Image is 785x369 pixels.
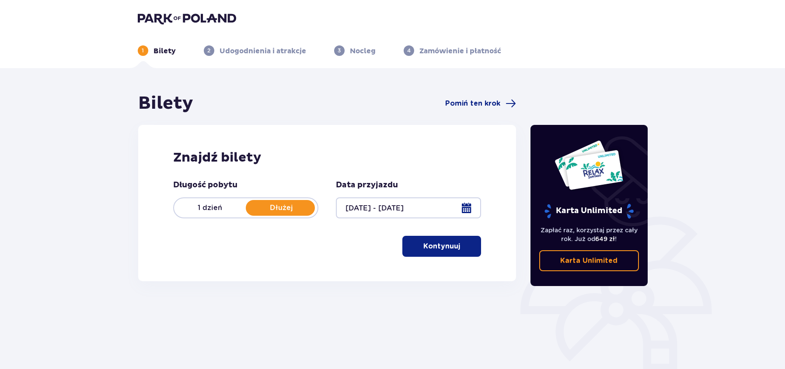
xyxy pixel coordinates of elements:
p: Udogodnienia i atrakcje [220,46,306,56]
a: Pomiń ten krok [445,98,516,109]
p: Karta Unlimited [544,203,635,219]
p: Data przyjazdu [336,180,398,190]
p: Dłużej [246,203,317,213]
p: 3 [338,47,341,55]
p: Bilety [154,46,176,56]
span: Pomiń ten krok [445,99,500,108]
p: Kontynuuj [423,241,460,251]
img: Park of Poland logo [138,12,236,24]
p: 2 [207,47,210,55]
a: Karta Unlimited [539,250,639,271]
span: 649 zł [595,235,615,242]
h2: Znajdź bilety [173,149,481,166]
p: 1 [142,47,144,55]
p: Długość pobytu [173,180,237,190]
h1: Bilety [138,93,193,114]
p: Zamówienie i płatność [419,46,501,56]
p: 4 [407,47,411,55]
p: 1 dzień [174,203,246,213]
p: Zapłać raz, korzystaj przez cały rok. Już od ! [539,226,639,243]
button: Kontynuuj [402,236,481,257]
p: Nocleg [350,46,376,56]
p: Karta Unlimited [560,256,618,266]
